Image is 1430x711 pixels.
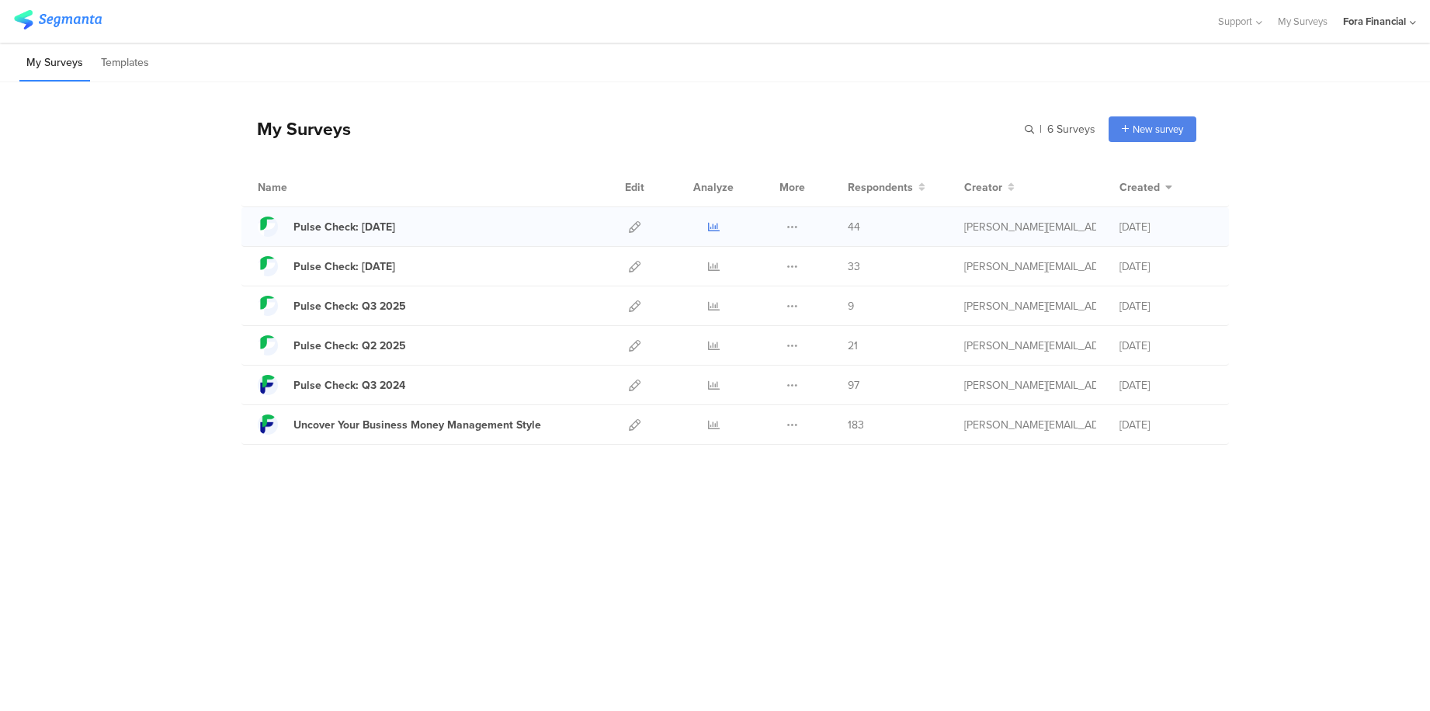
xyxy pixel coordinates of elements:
span: 33 [848,258,860,275]
a: Pulse Check: [DATE] [258,256,395,276]
div: Pulse Check: Q3 2024 [293,377,405,394]
div: Name [258,179,351,196]
span: 44 [848,219,860,235]
div: tatiana.chua@forafinancial.com [964,377,1096,394]
div: Pulse Check: 7/31/2025 [293,258,395,275]
div: Uncover Your Business Money Management Style [293,417,541,433]
span: Support [1218,14,1252,29]
button: Respondents [848,179,925,196]
div: tatiana.chua@forafinancial.com [964,258,1096,275]
div: tatiana.chua@forafinancial.com [964,417,1096,433]
button: Creator [964,179,1015,196]
div: [DATE] [1119,417,1213,433]
div: More [776,168,809,206]
button: Created [1119,179,1172,196]
div: Analyze [690,168,737,206]
span: Respondents [848,179,913,196]
span: Created [1119,179,1160,196]
div: Edit [618,168,651,206]
span: Creator [964,179,1002,196]
a: Pulse Check: Q3 2024 [258,375,405,395]
a: Pulse Check: [DATE] [258,217,395,237]
span: 21 [848,338,858,354]
div: tatiana.chua@forafinancial.com [964,338,1096,354]
span: 97 [848,377,859,394]
div: My Surveys [241,116,351,142]
span: | [1037,121,1044,137]
a: Pulse Check: Q2 2025 [258,335,406,355]
div: [DATE] [1119,258,1213,275]
li: My Surveys [19,45,90,82]
div: [DATE] [1119,298,1213,314]
span: 6 Surveys [1047,121,1095,137]
a: Pulse Check: Q3 2025 [258,296,406,316]
span: New survey [1133,122,1183,137]
a: Uncover Your Business Money Management Style [258,414,541,435]
img: segmanta logo [14,10,102,29]
div: Pulse Check: Q3 2025 [293,298,406,314]
div: [DATE] [1119,338,1213,354]
div: Fora Financial [1343,14,1406,29]
li: Templates [94,45,156,82]
div: [DATE] [1119,219,1213,235]
span: 9 [848,298,854,314]
div: Pulse Check: 9/15/2025 [293,219,395,235]
div: [DATE] [1119,377,1213,394]
div: tatiana.chua@forafinancial.com [964,298,1096,314]
div: Pulse Check: Q2 2025 [293,338,406,354]
div: tatiana.chua@forafinancial.com [964,219,1096,235]
span: 183 [848,417,864,433]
